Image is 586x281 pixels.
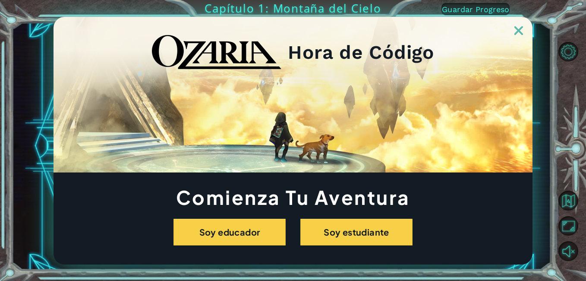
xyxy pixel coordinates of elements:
h2: Hora de Código [288,44,434,61]
button: Soy estudiante [300,219,413,246]
img: blackOzariaWordmark.png [152,35,281,70]
button: Soy educador [173,219,286,246]
h1: Comienza Tu Aventura [54,188,532,206]
img: ExitButton_Dusk.png [514,26,523,35]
